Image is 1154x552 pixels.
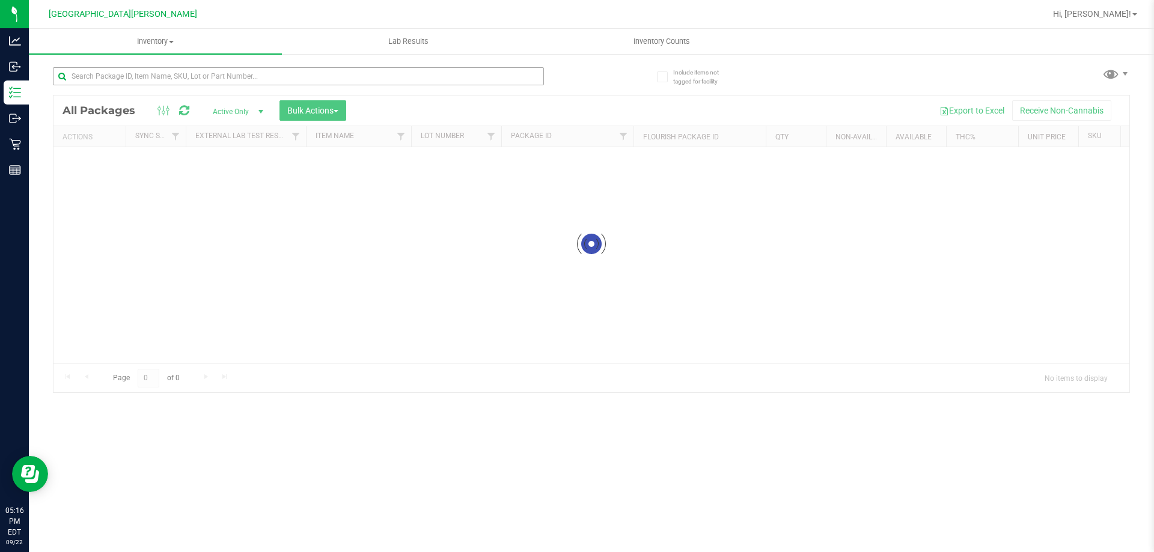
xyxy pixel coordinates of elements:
[1053,9,1131,19] span: Hi, [PERSON_NAME]!
[9,61,21,73] inline-svg: Inbound
[9,35,21,47] inline-svg: Analytics
[673,68,733,86] span: Include items not tagged for facility
[29,29,282,54] a: Inventory
[9,164,21,176] inline-svg: Reports
[9,86,21,99] inline-svg: Inventory
[535,29,788,54] a: Inventory Counts
[29,36,282,47] span: Inventory
[617,36,706,47] span: Inventory Counts
[282,29,535,54] a: Lab Results
[5,538,23,547] p: 09/22
[12,456,48,492] iframe: Resource center
[53,67,544,85] input: Search Package ID, Item Name, SKU, Lot or Part Number...
[9,112,21,124] inline-svg: Outbound
[49,9,197,19] span: [GEOGRAPHIC_DATA][PERSON_NAME]
[9,138,21,150] inline-svg: Retail
[372,36,445,47] span: Lab Results
[5,505,23,538] p: 05:16 PM EDT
